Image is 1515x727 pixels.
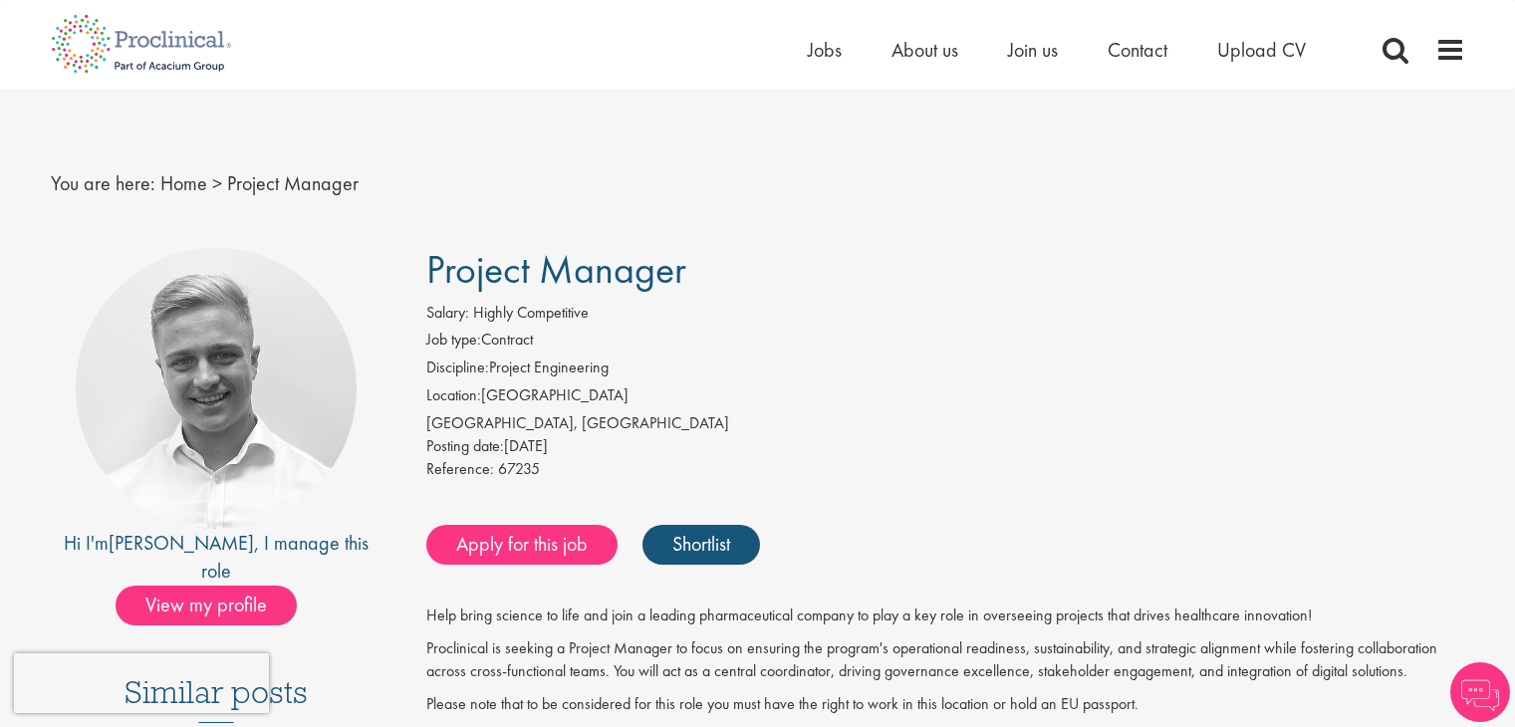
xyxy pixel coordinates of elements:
a: Shortlist [642,525,760,565]
a: View my profile [116,590,317,615]
img: imeage of recruiter Joshua Bye [76,248,357,529]
a: Apply for this job [426,525,618,565]
span: Project Manager [426,244,686,295]
span: Highly Competitive [473,302,589,323]
li: Project Engineering [426,357,1465,384]
span: Posting date: [426,435,504,456]
a: Upload CV [1217,37,1306,63]
label: Discipline: [426,357,489,379]
label: Reference: [426,458,494,481]
label: Location: [426,384,481,407]
a: Contact [1108,37,1167,63]
li: [GEOGRAPHIC_DATA] [426,384,1465,412]
a: Jobs [808,37,842,63]
a: Join us [1008,37,1058,63]
iframe: reCAPTCHA [14,653,269,713]
span: > [212,170,222,196]
a: [PERSON_NAME] [109,530,254,556]
p: Please note that to be considered for this role you must have the right to work in this location ... [426,693,1465,716]
div: [GEOGRAPHIC_DATA], [GEOGRAPHIC_DATA] [426,412,1465,435]
label: Salary: [426,302,469,325]
div: [DATE] [426,435,1465,458]
span: Project Manager [227,170,359,196]
div: Hi I'm , I manage this role [51,529,382,586]
p: Help bring science to life and join a leading pharmaceutical company to play a key role in overse... [426,605,1465,627]
span: You are here: [51,170,155,196]
li: Contract [426,329,1465,357]
a: About us [891,37,958,63]
img: Chatbot [1450,662,1510,722]
span: 67235 [498,458,540,479]
a: breadcrumb link [160,170,207,196]
p: Proclinical is seeking a Project Manager to focus on ensuring the program's operational readiness... [426,637,1465,683]
label: Job type: [426,329,481,352]
span: View my profile [116,586,297,625]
